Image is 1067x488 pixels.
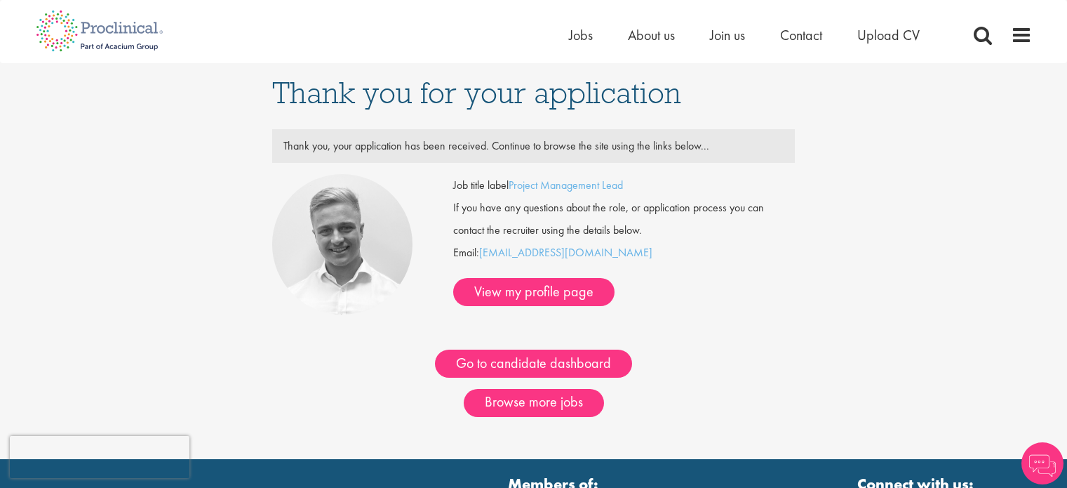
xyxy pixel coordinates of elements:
[453,174,795,306] div: Email:
[479,245,652,260] a: [EMAIL_ADDRESS][DOMAIN_NAME]
[435,350,632,378] a: Go to candidate dashboard
[569,26,593,44] a: Jobs
[780,26,822,44] a: Contact
[710,26,745,44] a: Join us
[509,178,623,192] a: Project Management Lead
[1021,442,1063,484] img: Chatbot
[464,389,604,417] a: Browse more jobs
[273,135,795,157] div: Thank you, your application has been received. Continue to browse the site using the links below...
[10,436,189,478] iframe: reCAPTCHA
[272,174,412,315] img: Joshua Bye
[857,26,920,44] a: Upload CV
[443,174,805,197] div: Job title label
[628,26,675,44] a: About us
[453,278,615,306] a: View my profile page
[272,74,681,112] span: Thank you for your application
[443,197,805,242] div: If you have any questions about the role, or application process you can contact the recruiter us...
